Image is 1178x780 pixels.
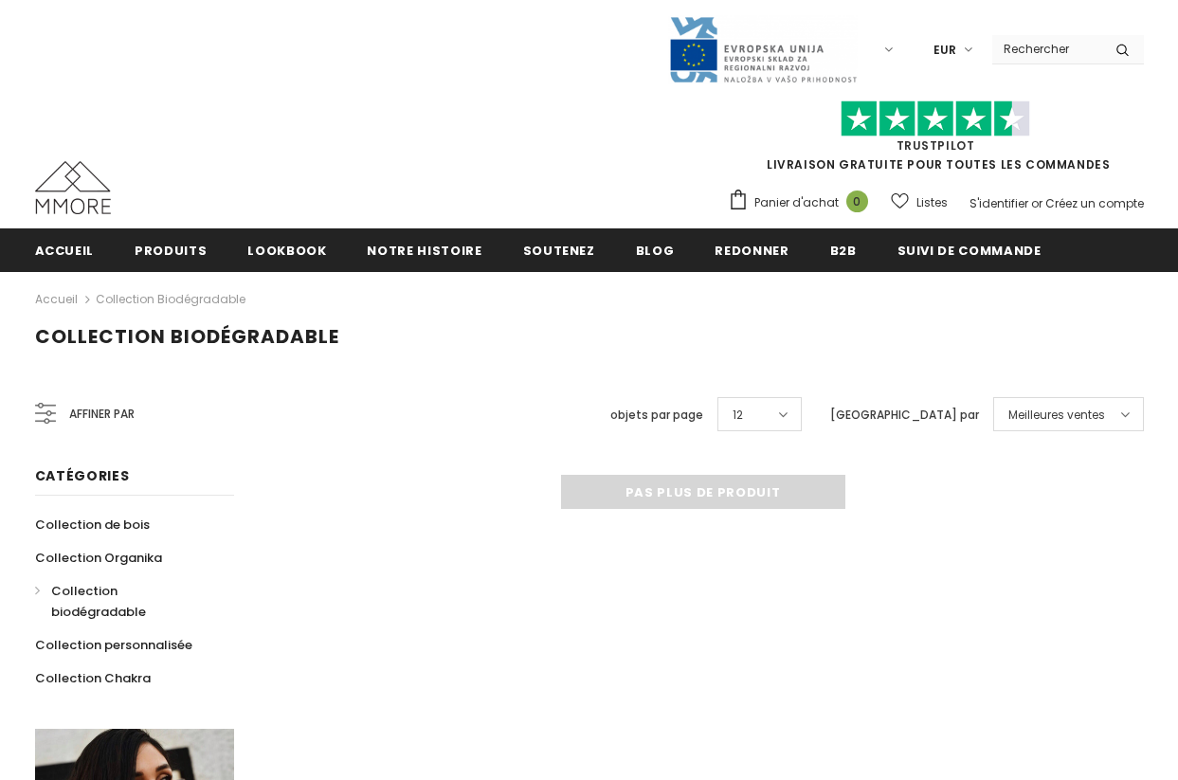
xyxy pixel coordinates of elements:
[51,582,146,621] span: Collection biodégradable
[897,242,1042,260] span: Suivi de commande
[897,137,975,154] a: TrustPilot
[1031,195,1042,211] span: or
[733,406,743,425] span: 12
[916,193,948,212] span: Listes
[247,228,326,271] a: Lookbook
[35,288,78,311] a: Accueil
[35,541,162,574] a: Collection Organika
[992,35,1101,63] input: Search Site
[523,242,595,260] span: soutenez
[35,662,151,695] a: Collection Chakra
[35,636,192,654] span: Collection personnalisée
[69,404,135,425] span: Affiner par
[35,508,150,541] a: Collection de bois
[636,228,675,271] a: Blog
[367,242,481,260] span: Notre histoire
[35,549,162,567] span: Collection Organika
[846,190,868,212] span: 0
[668,15,858,84] img: Javni Razpis
[35,242,95,260] span: Accueil
[610,406,703,425] label: objets par page
[970,195,1028,211] a: S'identifier
[35,516,150,534] span: Collection de bois
[35,628,192,662] a: Collection personnalisée
[897,228,1042,271] a: Suivi de commande
[841,100,1030,137] img: Faites confiance aux étoiles pilotes
[35,228,95,271] a: Accueil
[135,242,207,260] span: Produits
[728,189,878,217] a: Panier d'achat 0
[891,186,948,219] a: Listes
[728,109,1144,172] span: LIVRAISON GRATUITE POUR TOUTES LES COMMANDES
[247,242,326,260] span: Lookbook
[715,242,788,260] span: Redonner
[35,574,213,628] a: Collection biodégradable
[830,406,979,425] label: [GEOGRAPHIC_DATA] par
[715,228,788,271] a: Redonner
[636,242,675,260] span: Blog
[668,41,858,57] a: Javni Razpis
[35,669,151,687] span: Collection Chakra
[35,161,111,214] img: Cas MMORE
[830,242,857,260] span: B2B
[933,41,956,60] span: EUR
[523,228,595,271] a: soutenez
[96,291,245,307] a: Collection biodégradable
[1045,195,1144,211] a: Créez un compte
[35,466,130,485] span: Catégories
[35,323,339,350] span: Collection biodégradable
[135,228,207,271] a: Produits
[830,228,857,271] a: B2B
[1008,406,1105,425] span: Meilleures ventes
[754,193,839,212] span: Panier d'achat
[367,228,481,271] a: Notre histoire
